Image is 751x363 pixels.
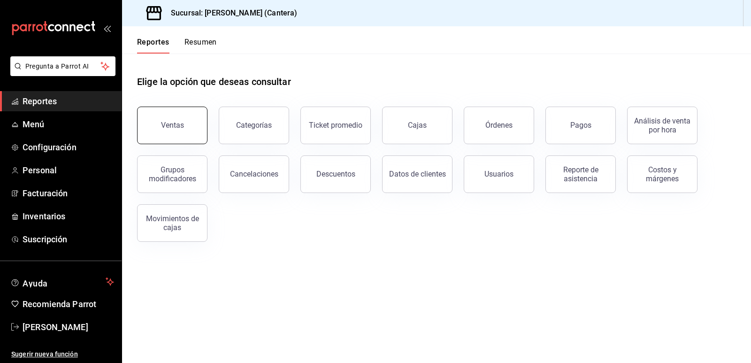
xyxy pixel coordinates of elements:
[7,68,115,78] a: Pregunta a Parrot AI
[627,155,697,193] button: Costos y márgenes
[230,170,278,178] div: Cancelaciones
[137,204,207,242] button: Movimientos de cajas
[309,121,362,130] div: Ticket promedio
[23,141,114,154] span: Configuración
[382,107,452,144] button: Cajas
[219,107,289,144] button: Categorías
[408,121,427,130] div: Cajas
[137,38,169,54] button: Reportes
[143,214,201,232] div: Movimientos de cajas
[25,62,101,71] span: Pregunta a Parrot AI
[464,107,534,144] button: Órdenes
[316,170,355,178] div: Descuentos
[23,95,114,108] span: Reportes
[389,170,446,178] div: Datos de clientes
[627,107,697,144] button: Análisis de venta por hora
[236,121,272,130] div: Categorías
[137,155,207,193] button: Grupos modificadores
[219,155,289,193] button: Cancelaciones
[545,155,616,193] button: Reporte de asistencia
[484,170,513,178] div: Usuarios
[137,107,207,144] button: Ventas
[545,107,616,144] button: Pagos
[10,56,115,76] button: Pregunta a Parrot AI
[137,38,217,54] div: navigation tabs
[300,155,371,193] button: Descuentos
[143,165,201,183] div: Grupos modificadores
[23,276,102,287] span: Ayuda
[23,298,114,310] span: Recomienda Parrot
[23,210,114,223] span: Inventarios
[23,164,114,177] span: Personal
[382,155,452,193] button: Datos de clientes
[23,118,114,131] span: Menú
[137,75,291,89] h1: Elige la opción que deseas consultar
[633,116,691,134] div: Análisis de venta por hora
[103,24,111,32] button: open_drawer_menu
[570,121,591,130] div: Pagos
[464,155,534,193] button: Usuarios
[161,121,184,130] div: Ventas
[300,107,371,144] button: Ticket promedio
[485,121,513,130] div: Órdenes
[163,8,297,19] h3: Sucursal: [PERSON_NAME] (Cantera)
[11,349,114,359] span: Sugerir nueva función
[552,165,610,183] div: Reporte de asistencia
[23,187,114,200] span: Facturación
[184,38,217,54] button: Resumen
[633,165,691,183] div: Costos y márgenes
[23,321,114,333] span: [PERSON_NAME]
[23,233,114,246] span: Suscripción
